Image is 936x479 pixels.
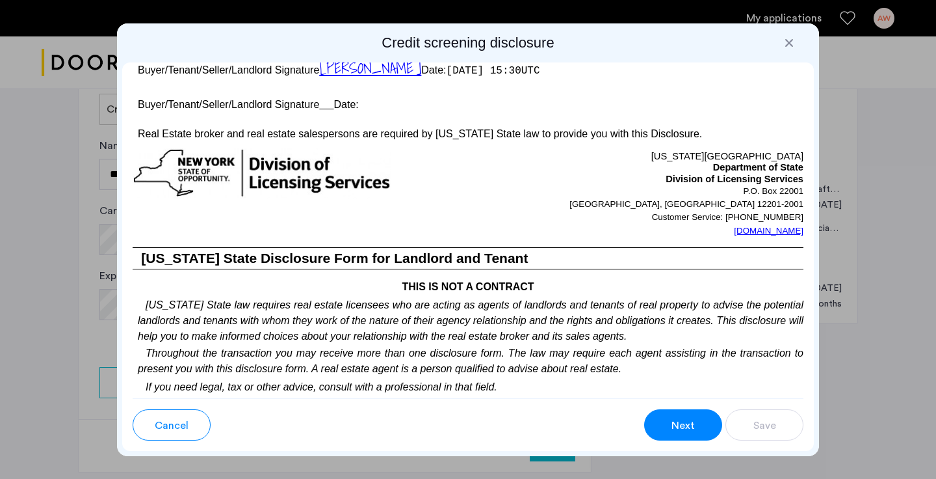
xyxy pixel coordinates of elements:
[133,247,803,269] h3: [US_STATE] State Disclosure Form for Landlord and Tenant
[133,126,803,142] p: Real Estate broker and real estate salespersons are required by [US_STATE] State law to provide y...
[468,174,803,185] p: Division of Licensing Services
[468,185,803,198] p: P.O. Box 22001
[734,225,803,238] a: [DOMAIN_NAME]
[468,148,803,163] p: [US_STATE][GEOGRAPHIC_DATA]
[725,409,803,441] button: button
[122,34,814,52] h2: Credit screening disclosure
[138,64,319,75] span: Buyer/Tenant/Seller/Landlord Signature
[133,409,211,441] button: button
[133,93,803,112] p: Buyer/Tenant/Seller/Landlord Signature Date:
[468,162,803,174] p: Department of State
[155,418,188,433] span: Cancel
[468,198,803,211] p: [GEOGRAPHIC_DATA], [GEOGRAPHIC_DATA] 12201-2001
[133,377,803,395] p: If you need legal, tax or other advice, consult with a professional in that field.
[133,148,391,198] img: new-york-logo.png
[133,344,803,377] p: Throughout the transaction you may receive more than one disclosure form. The law may require eac...
[319,55,421,80] span: [PERSON_NAME]
[421,64,446,75] span: Date:
[644,409,722,441] button: button
[753,418,776,433] span: Save
[447,65,540,77] span: [DATE] 15:30UTC
[468,211,803,224] p: Customer Service: [PHONE_NUMBER]
[133,269,803,295] h4: THIS IS NOT A CONTRACT
[133,295,803,344] p: [US_STATE] State law requires real estate licensees who are acting as agents of landlords and ten...
[671,418,695,433] span: Next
